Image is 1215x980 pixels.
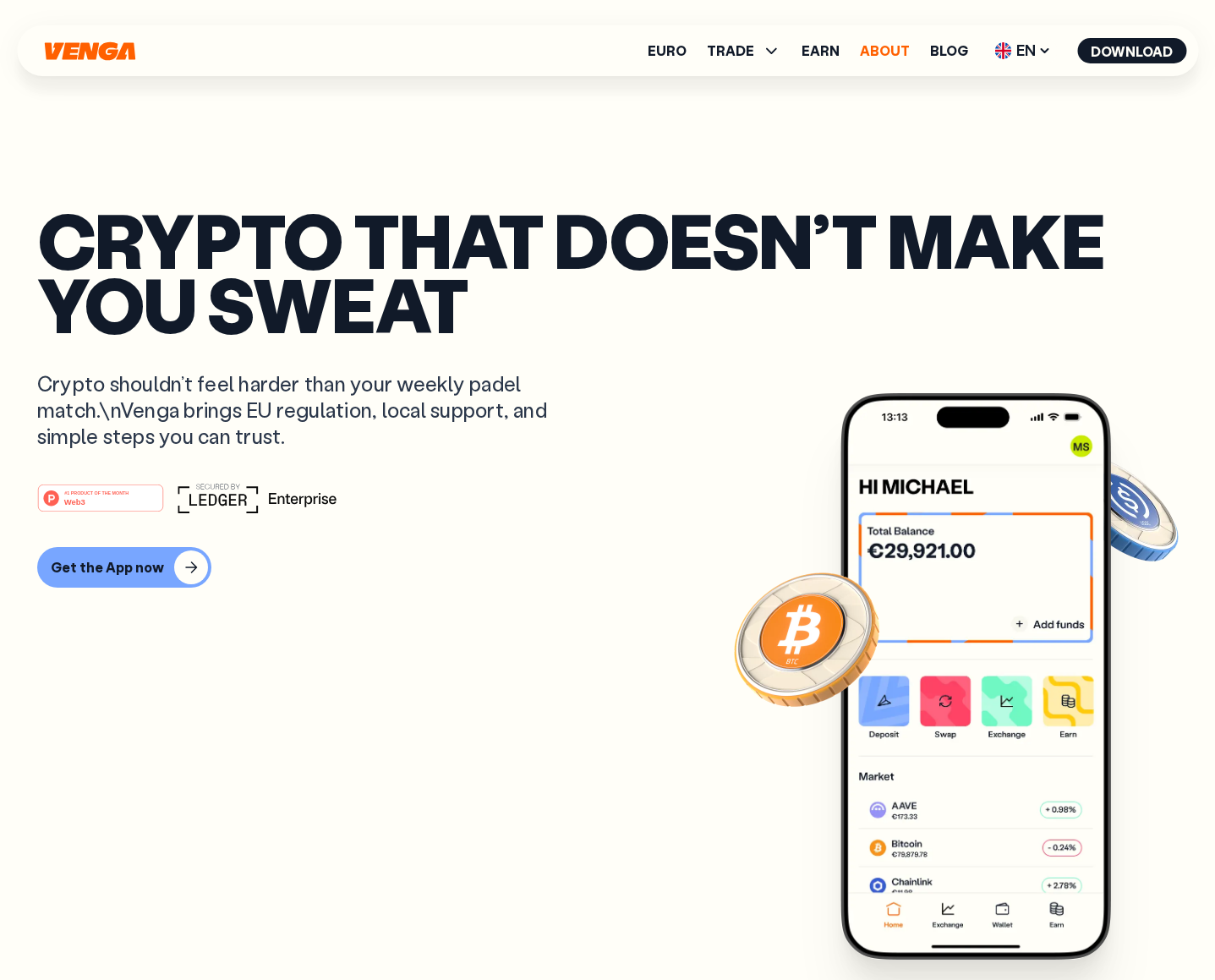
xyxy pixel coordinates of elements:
[64,497,85,506] tspan: Web3
[64,490,129,495] tspan: #1 PRODUCT OF THE MONTH
[1077,38,1186,63] button: Download
[731,562,883,714] img: Bitcoin
[840,393,1111,960] img: Venga app main
[37,207,1178,337] p: Crypto that doesn’t make you sweat
[802,44,840,57] a: Earn
[707,44,754,57] span: TRADE
[42,41,137,61] svg: Home
[994,42,1011,59] img: flag-uk
[51,559,164,576] div: Get the App now
[37,370,572,450] p: Crypto shouldn’t feel harder than your weekly padel match.\nVenga brings EU regulation, local sup...
[648,44,687,57] a: Euro
[1060,448,1182,570] img: USDC coin
[37,494,164,516] a: #1 PRODUCT OF THE MONTHWeb3
[860,44,910,57] a: About
[930,44,968,57] a: Blog
[37,547,211,588] button: Get the App now
[988,37,1057,64] span: EN
[707,41,781,61] span: TRADE
[37,547,1178,588] a: Get the App now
